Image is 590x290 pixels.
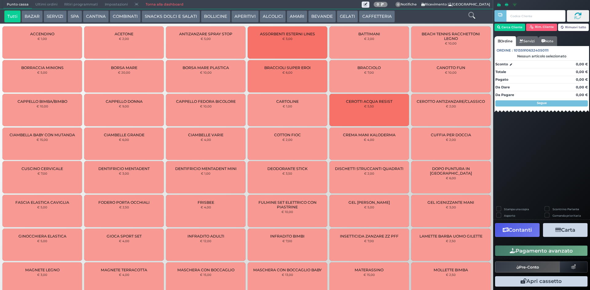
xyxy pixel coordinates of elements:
b: 0 [377,2,379,6]
span: CUFFIA PER DOCCIA [431,133,471,137]
small: € 2,50 [119,205,129,209]
a: Note [538,36,557,46]
strong: Da Dare [495,85,510,89]
span: FASCIA ELASTICA CAVIGLIA [15,200,69,205]
button: SPA [68,10,82,23]
small: € 5,00 [201,37,211,41]
small: € 4,00 [364,138,374,141]
span: BEACH TENNIS RACCHETTONI LEGNO [416,32,485,41]
button: Apri cassetto [495,276,588,287]
span: CREMA MANI KALODERMA [343,133,395,137]
button: COMBINATI [110,10,141,23]
small: € 2,00 [446,138,456,141]
small: € 3,00 [37,273,47,276]
small: € 2,00 [364,37,374,41]
span: BORRACCIA MINIONS [21,65,64,70]
button: BOLLICINE [201,10,230,23]
span: CIAMBELLE VARIE [188,133,223,137]
small: € 2,00 [364,172,374,175]
button: ALCOLICI [260,10,286,23]
span: CAPPELLO BIMBA/BIMBO [18,99,67,104]
strong: Totale [495,70,506,74]
small: € 5,00 [364,205,374,209]
strong: 0,00 € [576,70,588,74]
span: COTTON FIOC [274,133,301,137]
small: € 3,00 [119,172,129,175]
small: € 2,50 [446,273,456,276]
button: SERVIZI [44,10,66,23]
label: Comanda prioritaria [553,214,581,218]
button: Tutti [4,10,21,23]
small: € 7,00 [364,71,374,74]
button: BEVANDE [308,10,336,23]
small: € 15,00 [364,273,375,276]
small: € 3,50 [282,172,292,175]
small: € 10,00 [445,71,457,74]
button: CANTINA [83,10,109,23]
span: DENTIFRICIO MENTADENT MINI [175,166,237,171]
strong: Sconto [495,62,508,67]
span: MOLLETTE BIMBA [434,268,468,272]
span: CAPPELLO DONNA [106,99,143,104]
span: INFRADITO BIMBI [270,234,305,238]
small: € 10,00 [37,104,48,108]
strong: 0,00 € [576,77,588,82]
small: € 12,00 [200,239,211,243]
span: DOPO PUNTURA IN [GEOGRAPHIC_DATA] [416,166,485,176]
input: Codice Cliente [506,10,565,22]
button: AMARI [287,10,307,23]
small: € 1,00 [37,37,47,41]
label: Stampa una copia [504,207,529,211]
span: ANTIZANZARE SPRAY STOP [179,32,232,36]
small: € 4,00 [201,205,211,209]
span: MASCHERA CON BOCCAGLIO [177,268,234,272]
small: € 9,00 [119,104,129,108]
small: € 4,00 [201,138,211,141]
span: GEL [PERSON_NAME] [348,200,390,205]
span: ACETONE [115,32,133,36]
button: Contanti [495,223,540,237]
small: € 20,00 [118,71,130,74]
span: 101359106324050111 [514,48,549,53]
span: CUSCINO CERVICALE [22,166,63,171]
small: € 7,00 [282,239,292,243]
div: Nessun articolo selezionato [494,54,589,58]
button: BAZAR [22,10,43,23]
span: CIAMBELLA BABY CON MUTANDA [10,133,75,137]
a: Torna alla dashboard [142,0,187,9]
span: MAGNETE LEGNO [25,268,60,272]
small: € 4,00 [119,273,129,276]
button: Pagamento avanzato [495,246,588,256]
small: € 15,00 [37,138,48,141]
span: GINOCCHIERA ELASTICA [18,234,66,238]
small: € 6,00 [119,138,129,141]
small: € 1,00 [283,104,292,108]
strong: Segue [537,101,547,105]
small: € 13,00 [282,273,293,276]
span: DENTIFRICIO MENTADENT [98,166,150,171]
small: € 10,00 [281,210,293,214]
small: € 3,00 [282,37,293,41]
strong: 0,00 € [576,93,588,97]
a: Ordine [494,36,516,46]
button: GELATI [337,10,358,23]
span: 0 [395,2,401,7]
button: APERITIVI [231,10,259,23]
span: GEL IGENIZZANTE MANI [427,200,474,205]
span: BRACCIOLO [357,65,381,70]
button: Carta [543,223,588,237]
button: SNACKS DOLCI E SALATI [142,10,200,23]
button: Cerca Cliente [494,24,525,31]
small: € 10,00 [200,71,212,74]
small: € 15,00 [200,273,211,276]
span: MATERASSINO [355,268,383,272]
strong: 0,00 € [576,62,588,66]
small: € 7,00 [364,239,374,243]
span: FODERO PORTA OCCHIALI [98,200,150,205]
span: DEODORANTE STICK [267,166,308,171]
strong: 0,00 € [576,85,588,89]
button: Rim. Cliente [526,24,557,31]
span: ASSORBENTI ESTERNI LINES [260,32,315,36]
small: € 1,00 [201,172,210,175]
span: Punto cassa [3,0,32,9]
